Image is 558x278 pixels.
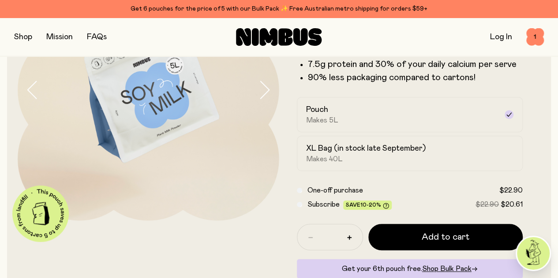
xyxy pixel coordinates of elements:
span: Save [346,202,389,209]
a: Log In [490,33,512,41]
a: Shop Bulk Pack→ [422,265,478,272]
span: Makes 5L [306,116,338,125]
span: Subscribe [307,201,340,208]
a: Mission [46,33,73,41]
h2: Pouch [306,104,328,115]
span: Shop Bulk Pack [422,265,472,272]
span: $20.61 [501,201,523,208]
li: 7.5g protein and 30% of your daily calcium per serve [308,59,523,70]
span: 10-20% [360,202,381,208]
button: 1 [526,28,544,46]
span: Makes 40L [306,155,343,163]
p: 90% less packaging compared to cartons! [308,72,523,83]
div: Get 6 pouches for the price of 5 with our Bulk Pack ✨ Free Australian metro shipping for orders $59+ [14,4,544,14]
span: $22.90 [499,187,523,194]
span: $22.90 [476,201,499,208]
span: One-off purchase [307,187,363,194]
span: Add to cart [422,231,469,243]
a: FAQs [87,33,107,41]
button: Add to cart [368,224,523,250]
h2: XL Bag (in stock late September) [306,143,426,154]
img: agent [517,237,550,270]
